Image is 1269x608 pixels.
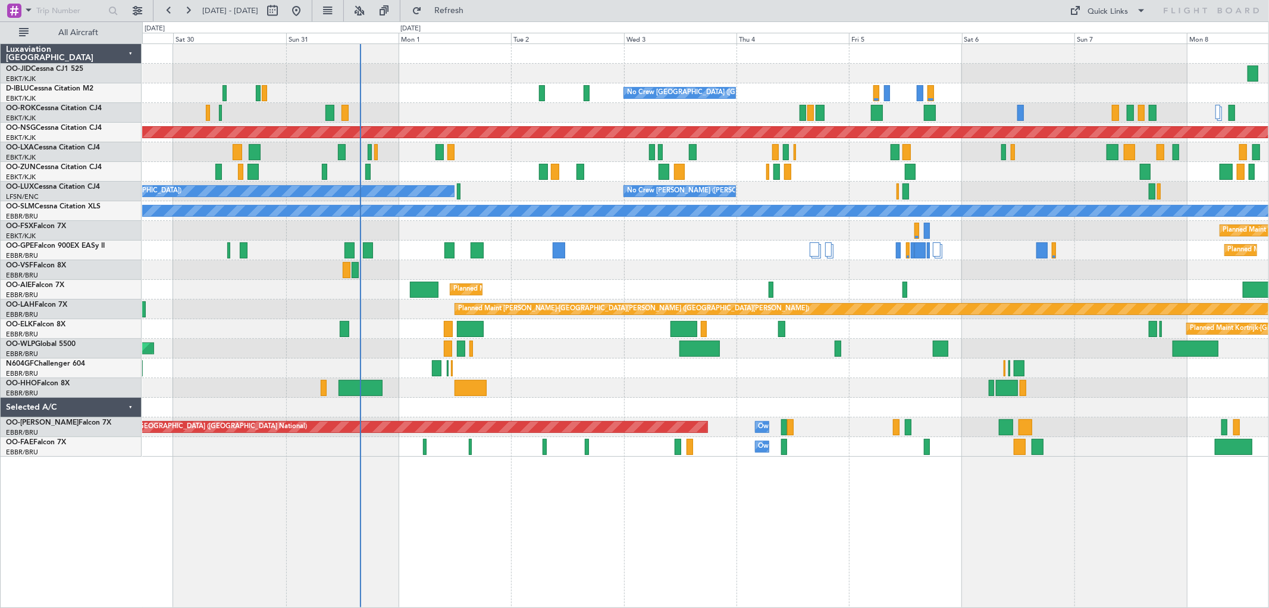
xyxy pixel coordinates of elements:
span: OO-AIE [6,282,32,289]
div: No Crew [GEOGRAPHIC_DATA] ([GEOGRAPHIC_DATA] National) [627,84,826,102]
span: OO-GPE [6,242,34,250]
div: Sat 6 [962,33,1074,43]
div: Tue 2 [511,33,623,43]
div: Mon 1 [399,33,511,43]
span: OO-NSG [6,124,36,132]
a: EBBR/BRU [6,389,38,398]
a: EBKT/KJK [6,173,36,182]
a: OO-FAEFalcon 7X [6,439,66,446]
span: OO-JID [6,66,31,73]
a: EBBR/BRU [6,310,38,319]
a: OO-ROKCessna Citation CJ4 [6,105,102,112]
span: OO-VSF [6,262,33,269]
div: Owner Melsbroek Air Base [759,438,839,456]
a: OO-[PERSON_NAME]Falcon 7X [6,419,111,426]
div: Fri 5 [849,33,961,43]
a: EBKT/KJK [6,94,36,103]
a: EBBR/BRU [6,350,38,358]
div: Wed 3 [624,33,737,43]
div: Sun 31 [286,33,399,43]
button: Refresh [406,1,478,20]
span: Refresh [424,7,474,15]
a: EBBR/BRU [6,369,38,378]
span: OO-FSX [6,223,33,230]
span: OO-HHO [6,380,37,387]
div: Planned Maint [GEOGRAPHIC_DATA] ([GEOGRAPHIC_DATA] National) [92,418,307,436]
div: Sat 30 [173,33,286,43]
div: Quick Links [1088,6,1129,18]
button: All Aircraft [13,23,129,42]
a: EBBR/BRU [6,330,38,339]
a: OO-ELKFalcon 8X [6,321,65,328]
a: OO-VSFFalcon 8X [6,262,66,269]
span: OO-SLM [6,203,35,210]
span: OO-ELK [6,321,33,328]
a: OO-LXACessna Citation CJ4 [6,144,100,151]
span: D-IBLU [6,85,29,92]
span: OO-LXA [6,144,34,151]
button: Quick Links [1064,1,1152,20]
a: EBBR/BRU [6,291,38,300]
a: OO-LUXCessna Citation CJ4 [6,183,100,191]
span: All Aircraft [31,29,126,37]
a: EBKT/KJK [6,153,36,162]
a: LFSN/ENC [6,192,39,201]
a: OO-JIDCessna CJ1 525 [6,66,83,73]
input: Trip Number [36,2,105,20]
span: [DATE] - [DATE] [202,5,258,16]
a: EBBR/BRU [6,428,38,437]
a: OO-AIEFalcon 7X [6,282,64,289]
span: OO-ROK [6,105,36,112]
a: EBBR/BRU [6,251,38,260]
a: OO-ZUNCessna Citation CJ4 [6,164,102,171]
a: EBBR/BRU [6,212,38,221]
div: Sun 7 [1074,33,1187,43]
div: No Crew [PERSON_NAME] ([PERSON_NAME]) [627,182,770,200]
span: OO-WLP [6,341,35,348]
div: [DATE] [400,24,421,34]
a: EBKT/KJK [6,232,36,241]
a: OO-NSGCessna Citation CJ4 [6,124,102,132]
div: Planned Maint [PERSON_NAME]-[GEOGRAPHIC_DATA][PERSON_NAME] ([GEOGRAPHIC_DATA][PERSON_NAME]) [458,300,810,318]
div: Planned Maint [GEOGRAPHIC_DATA] ([GEOGRAPHIC_DATA]) [453,280,641,298]
span: OO-LAH [6,301,35,308]
div: Owner Melsbroek Air Base [759,418,839,436]
a: D-IBLUCessna Citation M2 [6,85,93,92]
span: N604GF [6,360,34,367]
a: OO-FSXFalcon 7X [6,223,66,230]
span: OO-LUX [6,183,34,191]
a: N604GFChallenger 604 [6,360,85,367]
a: OO-HHOFalcon 8X [6,380,70,387]
a: EBKT/KJK [6,133,36,142]
a: EBKT/KJK [6,74,36,83]
a: OO-WLPGlobal 5500 [6,341,76,348]
a: EBBR/BRU [6,448,38,457]
span: OO-ZUN [6,164,36,171]
div: [DATE] [145,24,165,34]
a: EBKT/KJK [6,114,36,123]
div: Thu 4 [737,33,849,43]
span: OO-[PERSON_NAME] [6,419,79,426]
span: OO-FAE [6,439,33,446]
a: EBBR/BRU [6,271,38,280]
a: OO-LAHFalcon 7X [6,301,67,308]
a: OO-SLMCessna Citation XLS [6,203,101,210]
a: OO-GPEFalcon 900EX EASy II [6,242,105,250]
